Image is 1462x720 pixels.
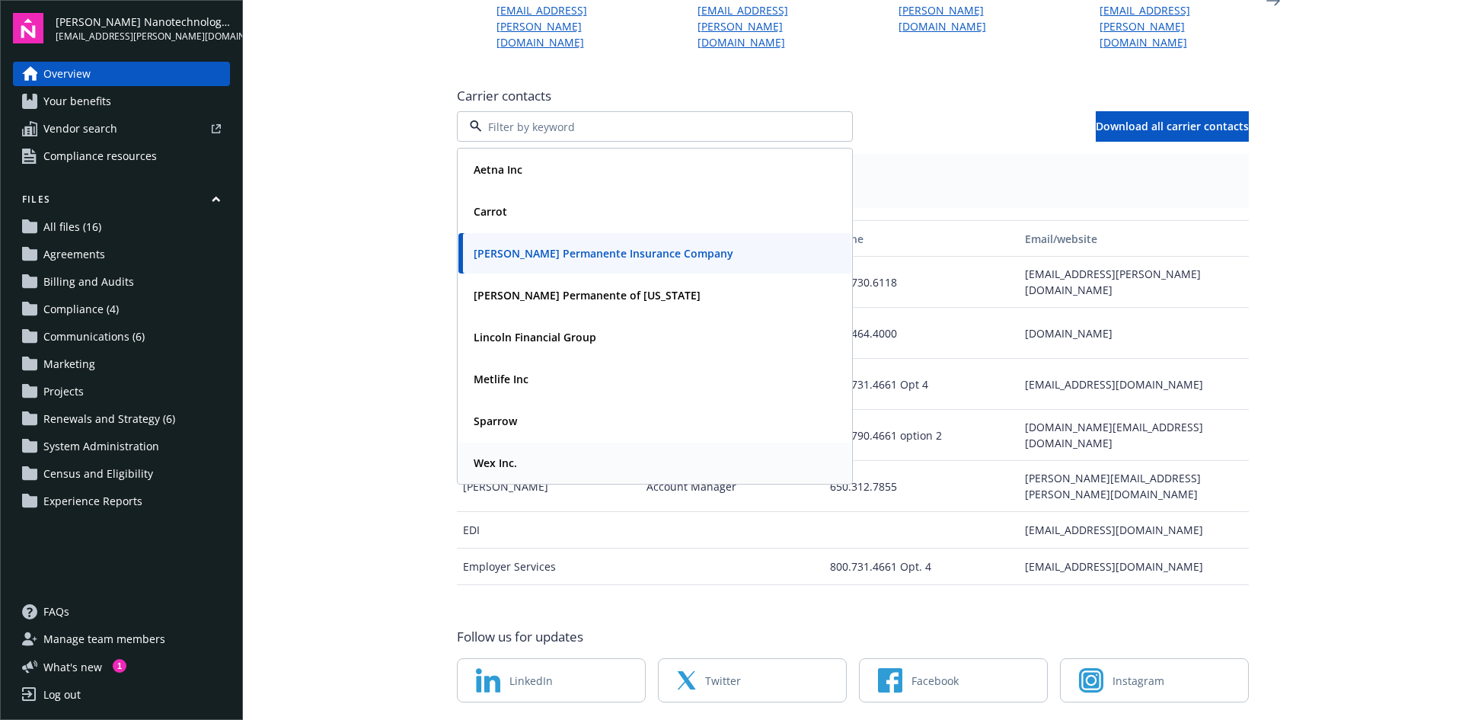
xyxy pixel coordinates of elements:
[13,144,230,168] a: Compliance resources
[43,325,145,349] span: Communications (6)
[1019,549,1248,585] div: [EMAIL_ADDRESS][DOMAIN_NAME]
[859,658,1048,702] a: Facebook
[824,308,1019,359] div: 800.464.4000
[457,87,1249,105] span: Carrier contacts
[43,270,134,294] span: Billing and Audits
[13,13,43,43] img: navigator-logo.svg
[56,14,230,30] span: [PERSON_NAME] Nanotechnologies
[1096,111,1249,142] button: Download all carrier contacts
[13,659,126,675] button: What's new1
[13,434,230,459] a: System Administration
[13,117,230,141] a: Vendor search
[43,215,101,239] span: All files (16)
[56,30,230,43] span: [EMAIL_ADDRESS][PERSON_NAME][DOMAIN_NAME]
[43,62,91,86] span: Overview
[13,627,230,651] a: Manage team members
[43,242,105,267] span: Agreements
[13,462,230,486] a: Census and Eligibility
[457,461,640,512] div: [PERSON_NAME]
[457,512,640,549] div: EDI
[13,242,230,267] a: Agreements
[13,407,230,431] a: Renewals and Strategy (6)
[13,352,230,376] a: Marketing
[13,193,230,212] button: Files
[474,162,522,177] strong: Aetna Inc
[824,359,1019,410] div: 800.731.4661 Opt 4
[705,673,741,689] span: Twitter
[1060,658,1249,702] a: Instagram
[1019,585,1248,622] div: [EMAIL_ADDRESS][DOMAIN_NAME]
[640,461,824,512] div: Account Manager
[56,13,230,43] button: [PERSON_NAME] Nanotechnologies[EMAIL_ADDRESS][PERSON_NAME][DOMAIN_NAME]
[482,119,822,135] input: Filter by keyword
[457,628,583,646] span: Follow us for updates
[43,462,153,486] span: Census and Eligibility
[824,549,1019,585] div: 800.731.4661 Opt. 4
[824,585,1019,622] div: 650.208.0904
[1019,257,1248,308] div: [EMAIL_ADDRESS][PERSON_NAME][DOMAIN_NAME]
[911,673,959,689] span: Facebook
[469,180,1237,196] span: Medical HMO - (712963)
[1019,410,1248,461] div: [DOMAIN_NAME][EMAIL_ADDRESS][DOMAIN_NAME]
[13,379,230,404] a: Projects
[1019,308,1248,359] div: [DOMAIN_NAME]
[13,325,230,349] a: Communications (6)
[474,456,517,470] strong: Wex Inc.
[824,461,1019,512] div: 650.312.7855
[474,204,507,219] strong: Carrot
[43,659,102,675] span: What ' s new
[43,434,159,459] span: System Administration
[1019,220,1248,257] button: Email/website
[658,658,847,702] a: Twitter
[474,246,733,261] strong: [PERSON_NAME] Permanente Insurance Company
[43,407,175,431] span: Renewals and Strategy (6)
[43,627,165,651] span: Manage team members
[824,257,1019,308] div: 650.730.6118
[1025,231,1242,247] div: Email/website
[457,658,646,702] a: LinkedIn
[457,585,640,622] div: [PERSON_NAME]
[1096,119,1249,133] span: Download all carrier contacts
[13,600,230,624] a: FAQs
[13,489,230,514] a: Experience Reports
[824,410,1019,461] div: 800.790.4661 option 2
[13,215,230,239] a: All files (16)
[43,297,119,322] span: Compliance (4)
[1112,673,1164,689] span: Instagram
[43,144,157,168] span: Compliance resources
[13,270,230,294] a: Billing and Audits
[13,297,230,322] a: Compliance (4)
[457,549,640,585] div: Employer Services
[1019,359,1248,410] div: [EMAIL_ADDRESS][DOMAIN_NAME]
[474,372,528,386] strong: Metlife Inc
[113,658,126,671] div: 1
[640,585,824,622] div: Sales Manager
[824,220,1019,257] button: Phone
[474,414,517,428] strong: Sparrow
[13,62,230,86] a: Overview
[43,89,111,114] span: Your benefits
[43,489,142,514] span: Experience Reports
[469,166,1237,180] span: Plan types
[509,673,553,689] span: LinkedIn
[1019,512,1248,549] div: [EMAIL_ADDRESS][DOMAIN_NAME]
[43,117,117,141] span: Vendor search
[43,683,81,707] div: Log out
[830,231,1013,247] div: Phone
[43,379,84,404] span: Projects
[43,352,95,376] span: Marketing
[13,89,230,114] a: Your benefits
[43,600,69,624] span: FAQs
[1019,461,1248,512] div: [PERSON_NAME][EMAIL_ADDRESS][PERSON_NAME][DOMAIN_NAME]
[474,330,596,344] strong: Lincoln Financial Group
[474,288,701,302] strong: [PERSON_NAME] Permanente of [US_STATE]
